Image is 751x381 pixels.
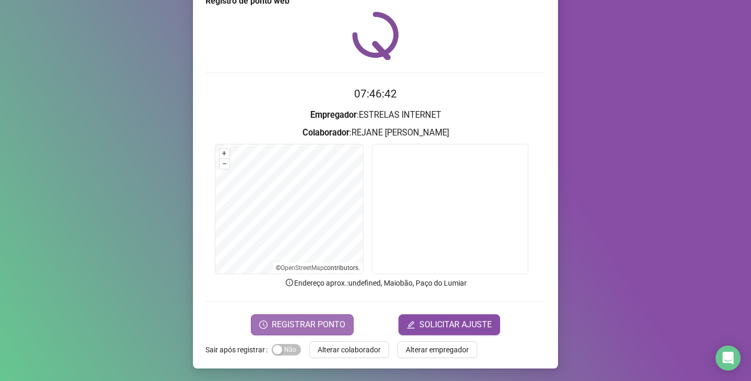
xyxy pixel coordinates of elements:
[220,149,229,158] button: +
[318,344,381,355] span: Alterar colaborador
[251,314,354,335] button: REGISTRAR PONTO
[406,344,469,355] span: Alterar empregador
[398,314,500,335] button: editSOLICITAR AJUSTE
[205,277,546,289] p: Endereço aprox. : undefined, Maiobão, Paço do Lumiar
[352,11,399,60] img: QRPoint
[220,159,229,169] button: –
[205,341,272,358] label: Sair após registrar
[205,126,546,140] h3: : REJANE [PERSON_NAME]
[397,341,477,358] button: Alterar empregador
[281,264,324,272] a: OpenStreetMap
[276,264,360,272] li: © contributors.
[272,318,345,331] span: REGISTRAR PONTO
[285,278,294,287] span: info-circle
[310,110,357,120] strong: Empregador
[205,108,546,122] h3: : ESTRELAS INTERNET
[302,128,349,138] strong: Colaborador
[354,88,397,100] time: 07:46:42
[309,341,389,358] button: Alterar colaborador
[419,318,492,331] span: SOLICITAR AJUSTE
[407,321,415,329] span: edit
[716,346,741,371] div: Open Intercom Messenger
[259,321,268,329] span: clock-circle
